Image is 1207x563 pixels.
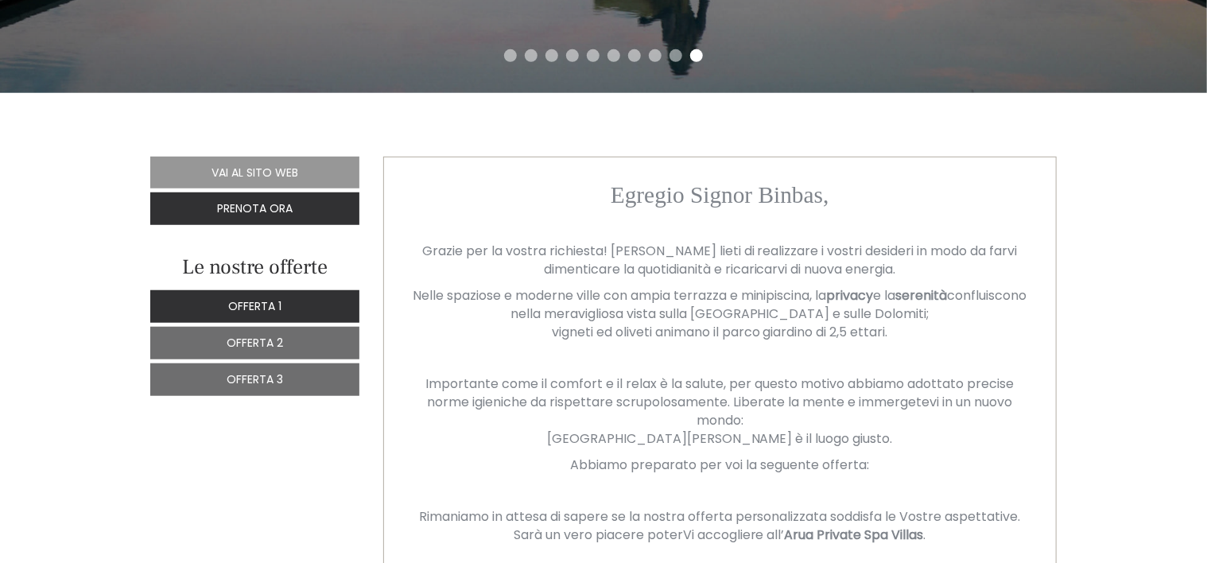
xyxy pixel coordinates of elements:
[150,157,359,188] a: Vai al sito web
[227,335,283,351] span: Offerta 2
[408,287,1033,342] p: Nelle spaziose e moderne ville con ampia terrazza e minipiscina, la e la confluiscono nella merav...
[408,243,1033,279] p: Grazie per la vostra richiesta! [PERSON_NAME] lieti di realizzare i vostri desideri in modo da fa...
[150,192,359,225] a: Prenota ora
[827,286,874,305] strong: privacy
[611,182,829,208] span: Egregio Signor Binbas,
[785,526,924,544] strong: Arua Private Spa Villas
[408,456,1033,475] p: Abbiamo preparato per voi la seguente offerta:
[896,286,948,305] strong: serenità
[408,508,1033,545] p: Rimaniamo in attesa di sapere se la nostra offerta personalizzata soddisfa le Vostre aspettative....
[150,253,359,282] div: Le nostre offerte
[227,371,283,387] span: Offerta 3
[408,375,1033,448] p: Importante come il comfort e il relax è la salute, per questo motivo abbiamo adottato precise nor...
[228,298,281,314] span: Offerta 1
